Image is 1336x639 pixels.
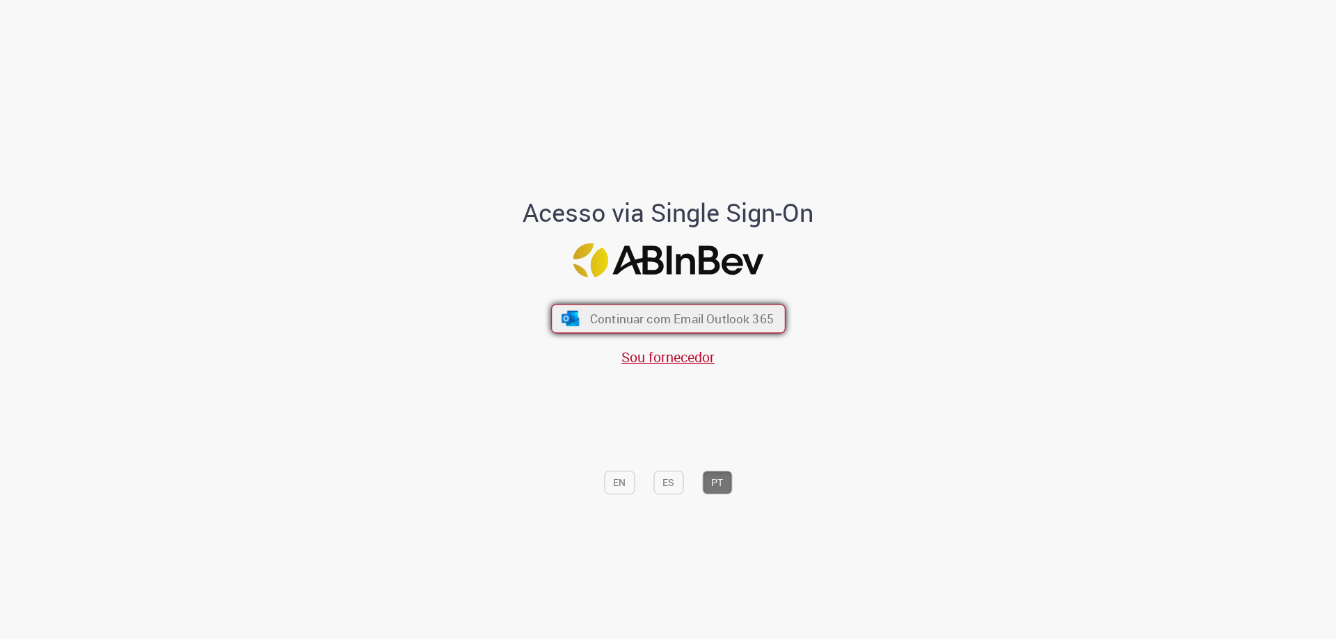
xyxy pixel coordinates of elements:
img: ícone Azure/Microsoft 360 [560,311,580,326]
img: Logo ABInBev [573,243,763,277]
button: EN [604,471,635,494]
h1: Acesso via Single Sign-On [475,199,861,227]
button: ES [653,471,683,494]
button: PT [702,471,732,494]
button: ícone Azure/Microsoft 360 Continuar com Email Outlook 365 [551,305,786,334]
a: Sou fornecedor [621,348,715,366]
span: Continuar com Email Outlook 365 [589,311,773,327]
